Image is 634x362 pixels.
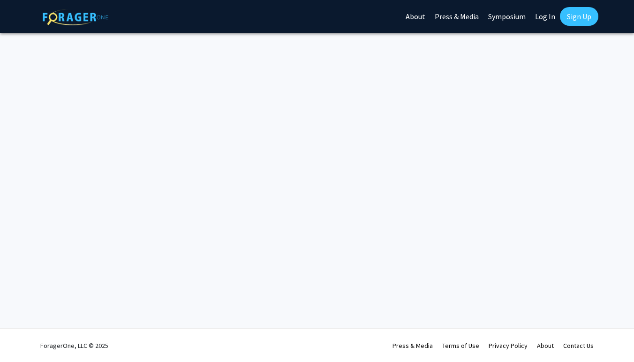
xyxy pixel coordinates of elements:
a: Contact Us [563,341,594,350]
div: ForagerOne, LLC © 2025 [40,329,108,362]
img: ForagerOne Logo [43,9,108,25]
a: Press & Media [392,341,433,350]
a: Privacy Policy [489,341,528,350]
a: Terms of Use [442,341,479,350]
a: About [537,341,554,350]
a: Sign Up [560,7,598,26]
